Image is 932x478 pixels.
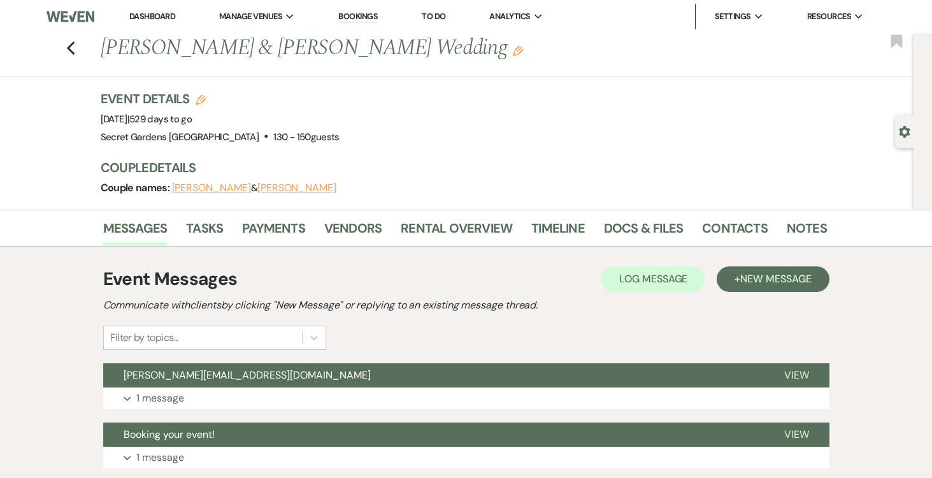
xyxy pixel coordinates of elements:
[740,272,811,286] span: New Message
[103,387,829,409] button: 1 message
[103,218,168,246] a: Messages
[324,218,382,246] a: Vendors
[764,363,829,387] button: View
[242,218,305,246] a: Payments
[807,10,851,23] span: Resources
[47,3,94,30] img: Weven Logo
[172,183,251,193] button: [PERSON_NAME]
[513,45,523,56] button: Edit
[124,368,371,382] span: [PERSON_NAME][EMAIL_ADDRESS][DOMAIN_NAME]
[129,11,175,22] a: Dashboard
[531,218,585,246] a: Timeline
[103,447,829,468] button: 1 message
[784,428,809,441] span: View
[103,266,238,293] h1: Event Messages
[338,11,378,23] a: Bookings
[422,11,445,22] a: To Do
[101,181,172,194] span: Couple names:
[103,298,829,313] h2: Communicate with clients by clicking "New Message" or replying to an existing message thread.
[136,390,184,407] p: 1 message
[110,330,178,345] div: Filter by topics...
[764,423,829,447] button: View
[101,113,192,126] span: [DATE]
[129,113,192,126] span: 529 days to go
[601,266,705,292] button: Log Message
[257,183,336,193] button: [PERSON_NAME]
[717,266,829,292] button: +New Message
[124,428,215,441] span: Booking your event!
[186,218,223,246] a: Tasks
[787,218,827,246] a: Notes
[127,113,192,126] span: |
[103,423,764,447] button: Booking your event!
[273,131,339,143] span: 130 - 150 guests
[619,272,687,286] span: Log Message
[101,33,671,64] h1: [PERSON_NAME] & [PERSON_NAME] Wedding
[489,10,530,23] span: Analytics
[103,363,764,387] button: [PERSON_NAME][EMAIL_ADDRESS][DOMAIN_NAME]
[219,10,282,23] span: Manage Venues
[136,449,184,466] p: 1 message
[101,131,259,143] span: Secret Gardens [GEOGRAPHIC_DATA]
[101,159,814,177] h3: Couple Details
[172,182,336,194] span: &
[702,218,768,246] a: Contacts
[101,90,340,108] h3: Event Details
[715,10,751,23] span: Settings
[604,218,683,246] a: Docs & Files
[784,368,809,382] span: View
[401,218,512,246] a: Rental Overview
[899,125,910,137] button: Open lead details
